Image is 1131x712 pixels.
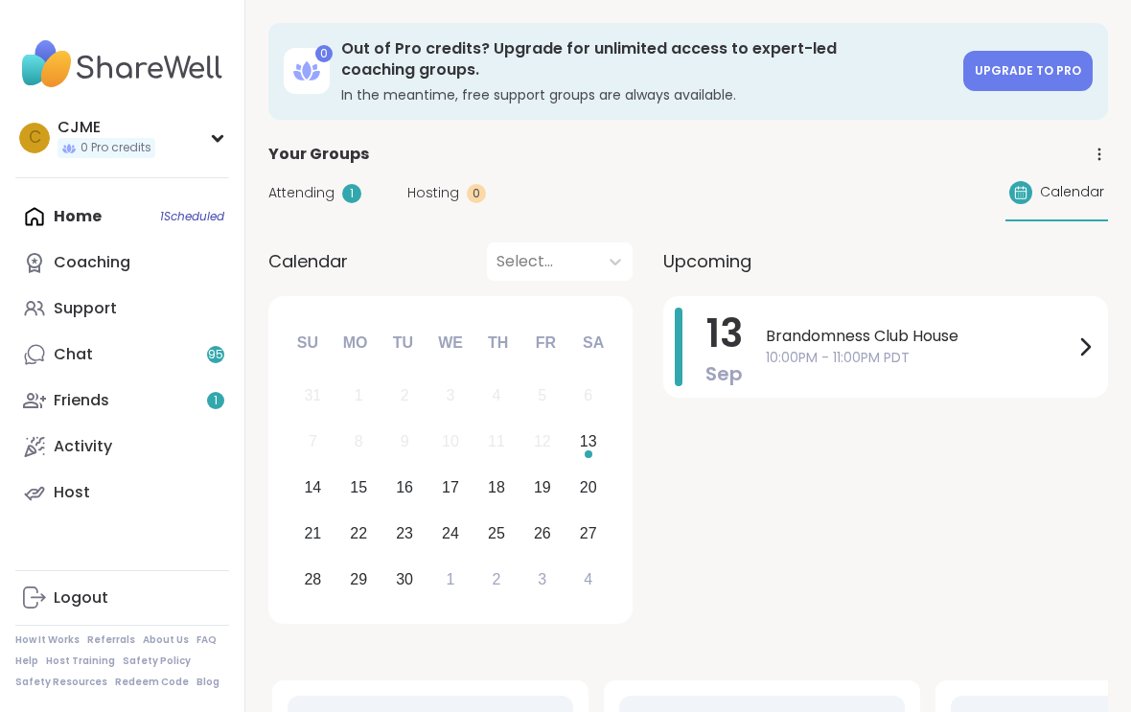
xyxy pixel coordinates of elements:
[447,566,455,592] div: 1
[54,587,108,609] div: Logout
[580,520,597,546] div: 27
[447,382,455,408] div: 3
[567,559,609,600] div: Choose Saturday, October 4th, 2025
[208,347,223,363] span: 95
[384,513,426,554] div: Choose Tuesday, September 23rd, 2025
[334,321,376,363] div: Mo
[214,393,218,409] span: 1
[706,307,743,360] span: 13
[292,376,334,417] div: Not available Sunday, August 31st, 2025
[338,559,380,600] div: Choose Monday, September 29th, 2025
[476,513,518,554] div: Choose Thursday, September 25th, 2025
[268,183,335,203] span: Attending
[54,298,117,319] div: Support
[350,474,367,500] div: 15
[350,566,367,592] div: 29
[355,428,363,454] div: 8
[401,428,409,454] div: 9
[29,126,41,150] span: C
[342,184,361,203] div: 1
[381,321,424,363] div: Tu
[268,248,348,274] span: Calendar
[584,382,592,408] div: 6
[538,382,546,408] div: 5
[341,85,952,104] h3: In the meantime, free support groups are always available.
[396,520,413,546] div: 23
[15,424,229,470] a: Activity
[54,252,130,273] div: Coaching
[341,38,952,81] h3: Out of Pro credits? Upgrade for unlimited access to expert-led coaching groups.
[196,633,217,647] a: FAQ
[58,117,155,138] div: CJME
[81,140,151,156] span: 0 Pro credits
[15,378,229,424] a: Friends1
[292,467,334,508] div: Choose Sunday, September 14th, 2025
[15,31,229,98] img: ShareWell Nav Logo
[54,482,90,503] div: Host
[584,566,592,592] div: 4
[963,51,1093,91] a: Upgrade to Pro
[196,676,219,689] a: Blog
[338,467,380,508] div: Choose Monday, September 15th, 2025
[292,559,334,600] div: Choose Sunday, September 28th, 2025
[534,428,551,454] div: 12
[572,321,614,363] div: Sa
[123,655,191,668] a: Safety Policy
[492,566,500,592] div: 2
[15,286,229,332] a: Support
[54,344,93,365] div: Chat
[304,382,321,408] div: 31
[384,559,426,600] div: Choose Tuesday, September 30th, 2025
[15,470,229,516] a: Host
[580,474,597,500] div: 20
[567,421,609,462] div: Choose Saturday, September 13th, 2025
[442,428,459,454] div: 10
[396,474,413,500] div: 16
[384,376,426,417] div: Not available Tuesday, September 2nd, 2025
[355,382,363,408] div: 1
[430,376,472,417] div: Not available Wednesday, September 3rd, 2025
[315,45,333,62] div: 0
[292,513,334,554] div: Choose Sunday, September 21st, 2025
[304,474,321,500] div: 14
[705,360,743,387] span: Sep
[287,321,329,363] div: Su
[430,513,472,554] div: Choose Wednesday, September 24th, 2025
[87,633,135,647] a: Referrals
[521,513,563,554] div: Choose Friday, September 26th, 2025
[338,421,380,462] div: Not available Monday, September 8th, 2025
[524,321,566,363] div: Fr
[430,421,472,462] div: Not available Wednesday, September 10th, 2025
[766,325,1073,348] span: Brandomness Club House
[567,467,609,508] div: Choose Saturday, September 20th, 2025
[488,428,505,454] div: 11
[476,376,518,417] div: Not available Thursday, September 4th, 2025
[384,467,426,508] div: Choose Tuesday, September 16th, 2025
[488,520,505,546] div: 25
[338,513,380,554] div: Choose Monday, September 22nd, 2025
[292,421,334,462] div: Not available Sunday, September 7th, 2025
[115,676,189,689] a: Redeem Code
[338,376,380,417] div: Not available Monday, September 1st, 2025
[15,633,80,647] a: How It Works
[304,566,321,592] div: 28
[430,559,472,600] div: Choose Wednesday, October 1st, 2025
[304,520,321,546] div: 21
[401,382,409,408] div: 2
[430,467,472,508] div: Choose Wednesday, September 17th, 2025
[538,566,546,592] div: 3
[467,184,486,203] div: 0
[488,474,505,500] div: 18
[534,520,551,546] div: 26
[476,559,518,600] div: Choose Thursday, October 2nd, 2025
[442,474,459,500] div: 17
[476,467,518,508] div: Choose Thursday, September 18th, 2025
[54,390,109,411] div: Friends
[15,676,107,689] a: Safety Resources
[46,655,115,668] a: Host Training
[350,520,367,546] div: 22
[384,421,426,462] div: Not available Tuesday, September 9th, 2025
[15,655,38,668] a: Help
[289,373,611,602] div: month 2025-09
[309,428,317,454] div: 7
